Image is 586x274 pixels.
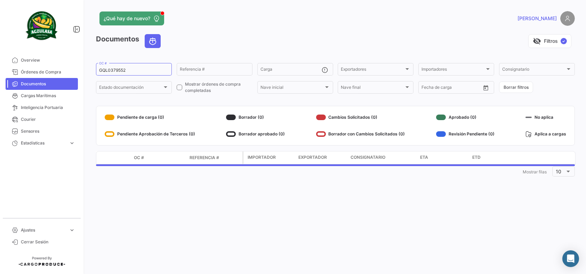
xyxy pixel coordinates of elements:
[21,116,75,123] span: Courier
[21,93,75,99] span: Cargas Marítimas
[134,155,144,161] span: OC #
[341,68,404,73] span: Exportadores
[105,128,195,140] div: Pendiente Aprobación de Terceros (0)
[525,128,566,140] div: Aplica a cargas
[69,227,75,233] span: expand_more
[104,15,150,22] span: ¿Qué hay de nuevo?
[316,128,405,140] div: Borrador con Cambios Solicitados (0)
[6,125,78,137] a: Sensores
[316,112,405,123] div: Cambios Solicitados (0)
[187,152,242,164] datatable-header-cell: Referencia #
[422,86,434,91] input: Desde
[528,34,571,48] button: visibility_offFiltros✓
[561,38,567,44] span: ✓
[110,155,131,161] datatable-header-cell: Modo de Transporte
[502,68,565,73] span: Consignatario
[248,154,276,161] span: Importador
[260,86,324,91] span: Nave inicial
[21,239,75,245] span: Cerrar Sesión
[341,86,404,91] span: Nave final
[499,81,533,93] button: Borrar filtros
[422,68,485,73] span: Importadores
[562,250,579,267] div: Abrir Intercom Messenger
[226,112,285,123] div: Borrador (0)
[131,152,187,164] datatable-header-cell: OC #
[21,140,66,146] span: Estadísticas
[348,151,417,164] datatable-header-cell: Consignatario
[99,86,162,91] span: Estado documentación
[6,90,78,102] a: Cargas Marítimas
[417,151,469,164] datatable-header-cell: ETA
[145,34,160,48] button: Ocean
[296,151,348,164] datatable-header-cell: Exportador
[21,227,66,233] span: Ajustes
[523,169,547,174] span: Mostrar filas
[439,86,467,91] input: Hasta
[469,151,522,164] datatable-header-cell: ETD
[556,169,562,174] span: 10
[185,81,252,94] span: Mostrar órdenes de compra completadas
[6,54,78,66] a: Overview
[6,113,78,125] a: Courier
[21,128,75,134] span: Sensores
[21,104,75,111] span: Inteligencia Portuaria
[226,128,285,140] div: Borrador aprobado (0)
[6,66,78,78] a: Órdenes de Compra
[351,154,385,161] span: Consignatario
[69,140,75,146] span: expand_more
[472,154,481,161] span: ETD
[99,11,164,25] button: ¿Qué hay de nuevo?
[481,83,491,93] button: Open calendar
[6,102,78,113] a: Inteligencia Portuaria
[6,78,78,90] a: Documentos
[105,112,195,123] div: Pendiente de carga (0)
[243,151,296,164] datatable-header-cell: Importador
[525,112,566,123] div: No aplica
[190,155,219,161] span: Referencia #
[420,154,428,161] span: ETA
[21,57,75,63] span: Overview
[436,128,495,140] div: Revisión Pendiente (0)
[436,112,495,123] div: Aprobado (0)
[533,37,541,45] span: visibility_off
[298,154,327,161] span: Exportador
[96,34,163,48] h3: Documentos
[21,69,75,75] span: Órdenes de Compra
[24,8,59,43] img: agzulasa-logo.png
[21,81,75,87] span: Documentos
